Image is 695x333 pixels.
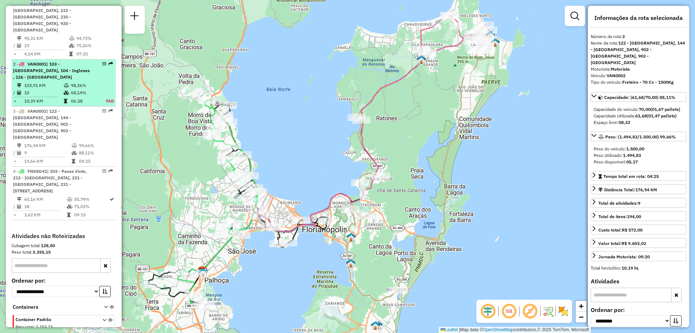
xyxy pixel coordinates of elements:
[591,143,686,168] div: Peso: (1.494,83/1.500,00) 99,66%
[76,35,113,42] td: 94,73%
[17,36,21,41] i: Distância Total
[591,265,686,271] div: Total hectolitro:
[591,40,685,65] strong: 122 - [GEOGRAPHIC_DATA], 144 - [GEOGRAPHIC_DATA], 902 - [GEOGRAPHIC_DATA], 903 - [GEOGRAPHIC_DATA]
[635,187,657,192] span: 176,94 KM
[598,240,646,247] div: Valor total:
[449,22,467,30] div: Atividade não roteirizada - NILSON NOCETTI 04843
[591,132,686,141] a: Peso: (1.494,83/1.500,00) 99,66%
[13,108,71,140] span: 3 -
[67,197,72,201] i: % de utilização do peso
[24,158,71,165] td: 19,66 KM
[598,213,641,220] div: Total de itens:
[72,159,75,163] i: Tempo total em rota
[521,303,539,320] span: Exibir rótulo
[69,52,73,56] i: Tempo total em rota
[591,79,686,86] div: Tipo do veículo:
[604,95,675,100] span: Capacidade: (61,68/70,00) 88,11%
[24,35,69,42] td: 95,31 KM
[483,327,514,332] a: OpenStreetMap
[102,109,106,113] em: Opções
[24,142,71,149] td: 176,94 KM
[99,286,111,297] button: Ordem crescente
[622,79,674,85] strong: Freteiro - 70 Cx - 1500Kg
[13,61,90,80] span: | 103 - [GEOGRAPHIC_DATA], 104 - Ingleses , 126 - [GEOGRAPHIC_DATA]
[79,142,113,149] td: 99,66%
[28,61,46,67] span: VAN0001
[591,211,686,221] a: Total de itens:194,00
[198,268,208,277] img: 712 UDC Full Palhoça
[13,168,87,193] span: | 203 - Passa Vinte, 212 - [GEOGRAPHIC_DATA], 221 - [GEOGRAPHIC_DATA], 231 - [STREET_ADDRESS]
[12,276,116,285] label: Ordenar por:
[17,91,21,95] i: Total de Atividades
[579,312,584,321] span: −
[479,303,497,320] span: Ocultar deslocamento
[417,55,426,64] img: FAD - Vargem Grande
[542,305,554,317] img: Fluxo de ruas
[594,113,683,119] div: Capacidade Utilizada:
[372,172,390,179] div: Atividade não roteirizada - IRMAOS SALLES LTDA M
[627,214,641,219] strong: 194,00
[626,159,638,165] strong: 05,17
[373,320,383,330] img: 2368 - Warecloud Autódromo
[79,149,113,157] td: 88,11%
[17,151,21,155] i: Total de Atividades
[24,196,67,203] td: 65,16 KM
[607,73,625,78] strong: VAN0002
[110,197,114,201] i: Rota otimizada
[13,211,17,218] td: =
[468,46,486,53] div: Atividade não roteirizada - IDEBRANDO DE SOUZA
[24,89,63,96] td: 10
[109,169,113,173] em: Rota exportada
[594,146,644,151] span: Peso do veículo:
[623,153,641,158] strong: 1.494,83
[598,227,643,233] div: Custo total:
[622,227,643,233] strong: R$ 572,00
[371,321,380,330] img: WCL - Campeche
[579,301,584,311] span: +
[109,109,113,113] em: Rota exportada
[635,113,647,118] strong: 61,68
[28,108,46,114] span: VAN0002
[198,266,207,276] img: CDD Florianópolis
[490,38,500,47] img: 2311 - Warecloud Vargem do Bom Jesus
[17,83,21,88] i: Distância Total
[598,254,650,260] div: Jornada Motorista: 09:20
[13,50,17,58] td: =
[13,158,17,165] td: =
[76,50,113,58] td: 07:20
[76,42,113,49] td: 75,26%
[17,197,21,201] i: Distância Total
[594,159,683,165] div: Peso disponível:
[12,233,116,240] h4: Atividades não Roteirizadas
[591,92,686,102] a: Capacidade: (61,68/70,00) 88,11%
[591,225,686,234] a: Custo total:R$ 572,00
[13,168,87,193] span: 4 -
[79,158,113,165] td: 04:25
[33,249,51,255] strong: 3.355,15
[418,50,436,57] div: Atividade não roteirizada - ANA PAULA FERNANDES
[619,120,630,125] strong: 08,32
[622,265,639,271] strong: 10,19 hL
[576,312,586,322] a: Zoom out
[71,82,99,89] td: 98,36%
[626,146,644,151] strong: 1.500,00
[28,168,47,174] span: FNK8G41
[647,113,677,118] strong: (01,47 pallets)
[650,107,680,112] strong: (01,67 pallets)
[441,327,458,332] a: Leaflet
[611,66,630,72] strong: Motorista
[591,305,686,314] label: Ordenar por:
[24,97,63,105] td: 10,39 KM
[670,315,682,326] button: Ordem crescente
[470,37,488,44] div: Atividade não roteirizada - PIZZARIA INGLESES LT
[13,89,17,96] td: /
[591,251,686,261] a: Jornada Motorista: 09:20
[603,174,659,179] span: Tempo total em rota: 04:25
[591,103,686,129] div: Capacidade: (61,68/70,00) 88,11%
[13,149,17,157] td: /
[591,72,686,79] div: Veículo:
[17,143,21,148] i: Distância Total
[102,62,106,66] em: Opções
[64,99,67,103] i: Tempo total em rota
[594,106,683,113] div: Capacidade do veículo:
